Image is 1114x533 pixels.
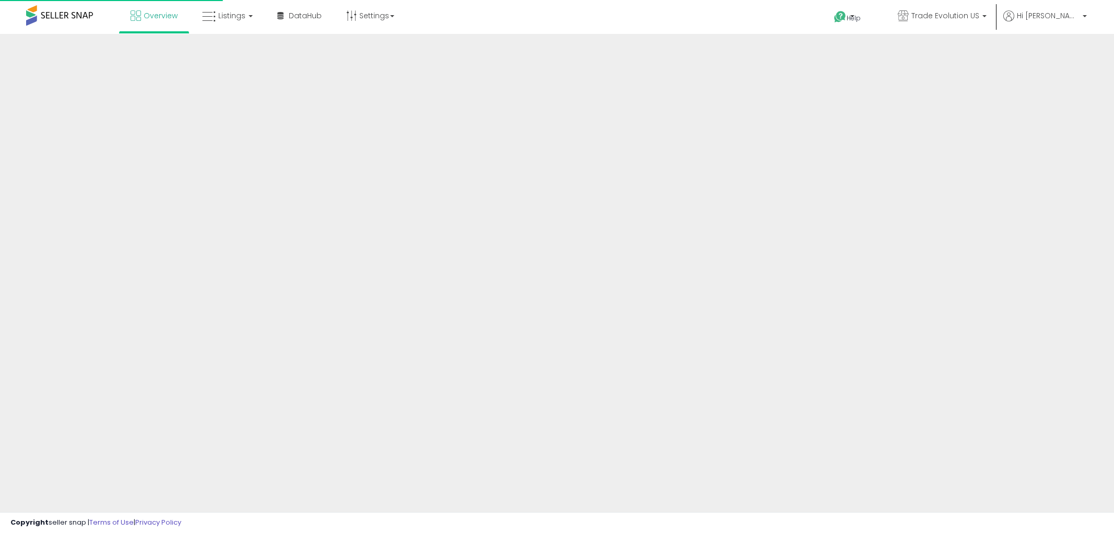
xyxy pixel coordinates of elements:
[144,10,178,21] span: Overview
[834,10,847,23] i: Get Help
[826,3,881,34] a: Help
[1003,10,1087,34] a: Hi [PERSON_NAME]
[218,10,245,21] span: Listings
[1017,10,1080,21] span: Hi [PERSON_NAME]
[911,10,979,21] span: Trade Evolution US
[289,10,322,21] span: DataHub
[847,14,861,22] span: Help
